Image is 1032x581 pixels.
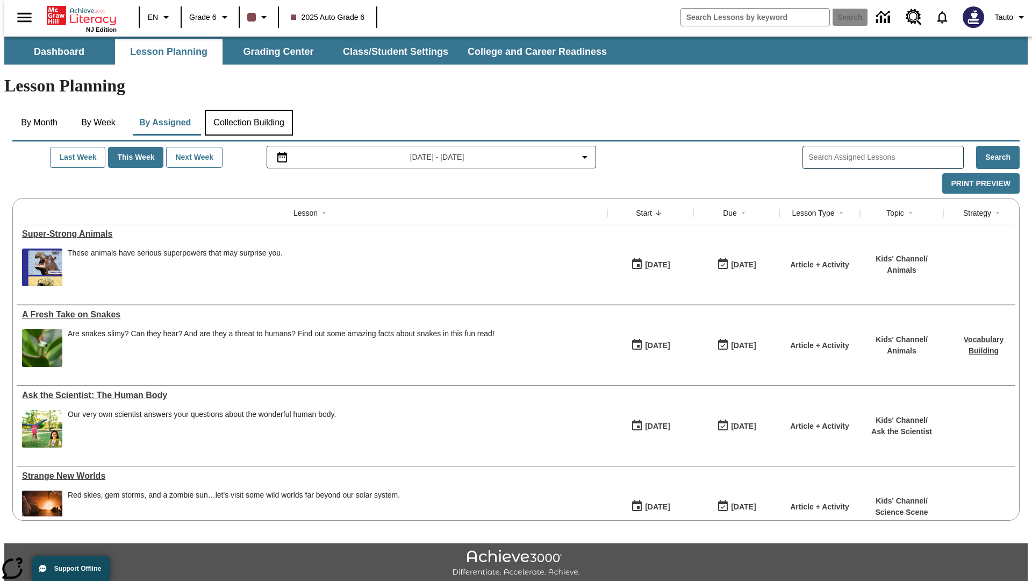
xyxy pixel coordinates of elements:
[4,39,617,65] div: SubNavbar
[334,39,457,65] button: Class/Student Settings
[459,39,615,65] button: College and Career Readiness
[876,334,928,345] p: Kids' Channel /
[22,471,602,481] a: Strange New Worlds, Lessons
[32,556,110,581] button: Support Offline
[22,329,62,367] img: A close-up of a small green snake with big black eyes raising its head over the leaves of a plant.
[942,173,1020,194] button: Print Preview
[143,8,177,27] button: Language: EN, Select a language
[9,2,40,33] button: Open side menu
[645,420,670,433] div: [DATE]
[870,3,899,32] a: Data Center
[578,151,591,164] svg: Collapse Date Range Filter
[131,110,199,136] button: By Assigned
[731,339,756,352] div: [DATE]
[886,208,904,218] div: Topic
[713,497,759,517] button: 08/24/25: Last day the lesson can be accessed
[166,147,223,168] button: Next Week
[991,8,1032,27] button: Profile/Settings
[22,229,602,239] a: Super-Strong Animals, Lessons
[991,207,1004,219] button: Sort
[205,110,293,136] button: Collection Building
[904,207,917,219] button: Sort
[189,12,217,23] span: Grade 6
[22,391,602,400] div: Ask the Scientist: The Human Body
[68,249,283,258] div: These animals have serious superpowers that may surprise you.
[47,5,117,26] a: Home
[995,12,1013,23] span: Tauto
[68,329,494,338] div: Are snakes slimy? Can they hear? And are they a threat to humans? Find out some amazing facts abo...
[68,329,494,367] div: Are snakes slimy? Can they hear? And are they a threat to humans? Find out some amazing facts abo...
[956,3,991,31] button: Select a new avatar
[876,265,928,276] p: Animals
[731,420,756,433] div: [DATE]
[713,416,759,436] button: 08/24/25: Last day the lesson can be accessed
[108,147,163,168] button: This Week
[808,150,963,165] input: Search Assigned Lessons
[645,258,670,272] div: [DATE]
[899,3,928,32] a: Resource Center, Will open in new tab
[964,335,1004,355] a: Vocabulary Building
[148,12,158,23] span: EN
[792,208,834,218] div: Lesson Type
[713,254,759,275] button: 08/27/25: Last day the lesson can be accessed
[627,335,673,356] button: 08/26/25: First time the lesson was available
[4,76,1028,96] h1: Lesson Planning
[452,550,580,577] img: Achieve3000 Differentiate Accelerate Achieve
[645,500,670,514] div: [DATE]
[12,110,66,136] button: By Month
[22,410,62,448] img: Young girl doing a cartwheel
[645,339,670,352] div: [DATE]
[271,151,592,164] button: Select the date range menu item
[5,39,113,65] button: Dashboard
[225,39,332,65] button: Grading Center
[318,207,331,219] button: Sort
[627,416,673,436] button: 08/24/25: First time the lesson was available
[22,310,602,320] a: A Fresh Take on Snakes, Lessons
[876,253,928,265] p: Kids' Channel /
[636,208,652,218] div: Start
[243,8,275,27] button: Class color is dark brown. Change class color
[50,147,105,168] button: Last Week
[68,491,400,500] div: Red skies, gem storms, and a zombie sun…let's visit some wild worlds far beyond our solar system.
[681,9,829,26] input: search field
[790,501,849,513] p: Article + Activity
[928,3,956,31] a: Notifications
[627,497,673,517] button: 08/24/25: First time the lesson was available
[22,471,602,481] div: Strange New Worlds
[22,229,602,239] div: Super-Strong Animals
[876,345,928,357] p: Animals
[185,8,235,27] button: Grade: Grade 6, Select a grade
[71,110,125,136] button: By Week
[115,39,223,65] button: Lesson Planning
[410,152,464,163] span: [DATE] - [DATE]
[68,410,336,448] div: Our very own scientist answers your questions about the wonderful human body.
[4,37,1028,65] div: SubNavbar
[68,249,283,286] div: These animals have serious superpowers that may surprise you.
[731,500,756,514] div: [DATE]
[68,491,400,528] div: Red skies, gem storms, and a zombie sun…let's visit some wild worlds far beyond our solar system.
[54,565,101,572] span: Support Offline
[22,391,602,400] a: Ask the Scientist: The Human Body, Lessons
[22,310,602,320] div: A Fresh Take on Snakes
[835,207,848,219] button: Sort
[875,507,928,518] p: Science Scene
[291,12,365,23] span: 2025 Auto Grade 6
[963,208,991,218] div: Strategy
[790,259,849,271] p: Article + Activity
[723,208,737,218] div: Due
[790,421,849,432] p: Article + Activity
[627,254,673,275] button: 08/27/25: First time the lesson was available
[22,491,62,528] img: Artist's concept of what it would be like to stand on the surface of the exoplanet TRAPPIST-1
[652,207,665,219] button: Sort
[47,4,117,33] div: Home
[86,26,117,33] span: NJ Edition
[871,426,932,437] p: Ask the Scientist
[22,249,62,286] img: A hippopotamus in the water, a crocodile on sand, a dung beetle pushing a dung ball, and a bald e...
[731,258,756,272] div: [DATE]
[68,410,336,419] div: Our very own scientist answers your questions about the wonderful human body.
[871,415,932,426] p: Kids' Channel /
